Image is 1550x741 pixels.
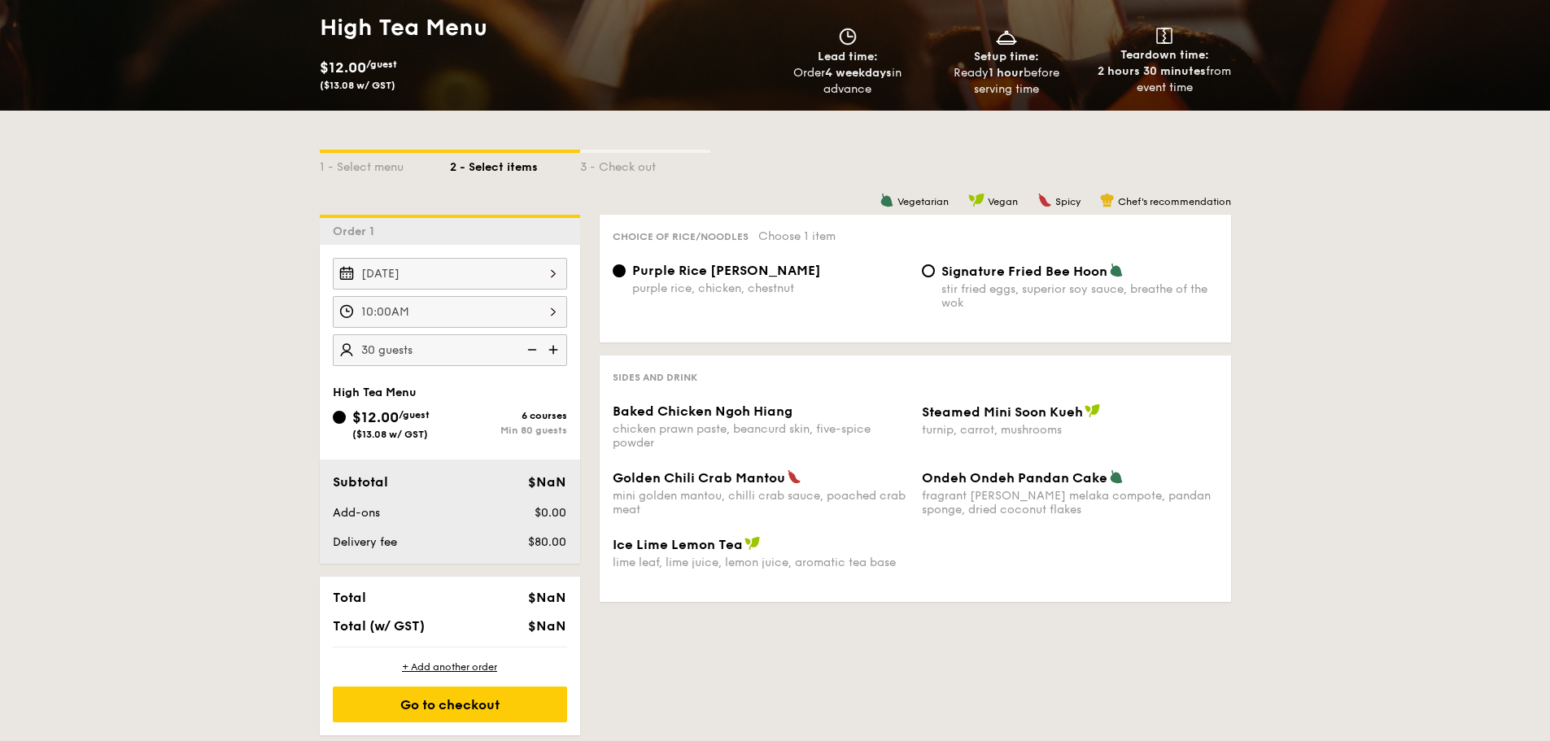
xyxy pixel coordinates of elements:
span: Ondeh Ondeh Pandan Cake [922,470,1107,486]
span: Setup time: [974,50,1039,63]
img: icon-vegan.f8ff3823.svg [1085,403,1101,418]
img: icon-teardown.65201eee.svg [1156,28,1172,44]
span: Purple Rice [PERSON_NAME] [632,263,821,278]
span: Vegan [988,196,1018,207]
div: Min 80 guests [450,425,567,436]
span: Delivery fee [333,535,397,549]
span: ($13.08 w/ GST) [352,429,428,440]
strong: 2 hours 30 minutes [1098,64,1206,78]
input: Number of guests [333,334,567,366]
span: Lead time: [818,50,878,63]
img: icon-dish.430c3a2e.svg [994,28,1019,46]
input: $12.00/guest($13.08 w/ GST)6 coursesMin 80 guests [333,411,346,424]
span: $NaN [528,618,566,634]
img: icon-vegetarian.fe4039eb.svg [1109,469,1124,484]
div: turnip, carrot, mushrooms [922,423,1218,437]
strong: 1 hour [989,66,1024,80]
span: High Tea Menu [333,386,417,399]
div: Ready before serving time [933,65,1079,98]
input: Signature Fried Bee Hoonstir fried eggs, superior soy sauce, breathe of the wok [922,264,935,277]
div: + Add another order [333,660,567,673]
span: Choose 1 item [758,229,836,243]
strong: 4 weekdays [825,66,892,80]
span: Total (w/ GST) [333,618,425,634]
div: Order in advance [775,65,921,98]
img: icon-chef-hat.a58ddaea.svg [1100,193,1115,207]
span: $12.00 [320,59,366,76]
span: Add-ons [333,506,380,520]
span: Spicy [1055,196,1081,207]
img: icon-vegetarian.fe4039eb.svg [1109,263,1124,277]
span: Golden Chili Crab Mantou [613,470,785,486]
img: icon-spicy.37a8142b.svg [1037,193,1052,207]
span: Chef's recommendation [1118,196,1231,207]
span: Signature Fried Bee Hoon [941,264,1107,279]
div: mini golden mantou, chilli crab sauce, poached crab meat [613,489,909,517]
img: icon-vegan.f8ff3823.svg [744,536,761,551]
div: purple rice, chicken, chestnut [632,281,909,295]
span: Sides and Drink [613,372,697,383]
img: icon-vegetarian.fe4039eb.svg [880,193,894,207]
span: Baked Chicken Ngoh Hiang [613,403,792,419]
div: Go to checkout [333,687,567,722]
span: Teardown time: [1120,48,1209,62]
input: Event time [333,296,567,328]
span: $80.00 [528,535,566,549]
img: icon-spicy.37a8142b.svg [787,469,801,484]
div: chicken prawn paste, beancurd skin, five-spice powder [613,422,909,450]
div: 6 courses [450,410,567,421]
h1: High Tea Menu [320,13,769,42]
div: 3 - Check out [580,153,710,176]
span: /guest [366,59,397,70]
div: stir fried eggs, superior soy sauce, breathe of the wok [941,282,1218,310]
span: $0.00 [535,506,566,520]
div: 1 - Select menu [320,153,450,176]
span: /guest [399,409,430,421]
span: Steamed Mini Soon Kueh [922,404,1083,420]
span: Ice Lime Lemon Tea [613,537,743,552]
div: lime leaf, lime juice, lemon juice, aromatic tea base [613,556,909,569]
span: ($13.08 w/ GST) [320,80,395,91]
div: fragrant [PERSON_NAME] melaka compote, pandan sponge, dried coconut flakes [922,489,1218,517]
span: Choice of rice/noodles [613,231,749,242]
img: icon-add.58712e84.svg [543,334,567,365]
span: $NaN [528,474,566,490]
input: Purple Rice [PERSON_NAME]purple rice, chicken, chestnut [613,264,626,277]
img: icon-clock.2db775ea.svg [836,28,860,46]
div: 2 - Select items [450,153,580,176]
span: Order 1 [333,224,381,238]
span: Vegetarian [897,196,949,207]
img: icon-reduce.1d2dbef1.svg [518,334,543,365]
span: Total [333,590,366,605]
div: from event time [1092,63,1238,96]
span: $NaN [528,590,566,605]
input: Event date [333,258,567,290]
span: Subtotal [333,474,388,490]
span: $12.00 [352,408,399,426]
img: icon-vegan.f8ff3823.svg [968,193,985,207]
